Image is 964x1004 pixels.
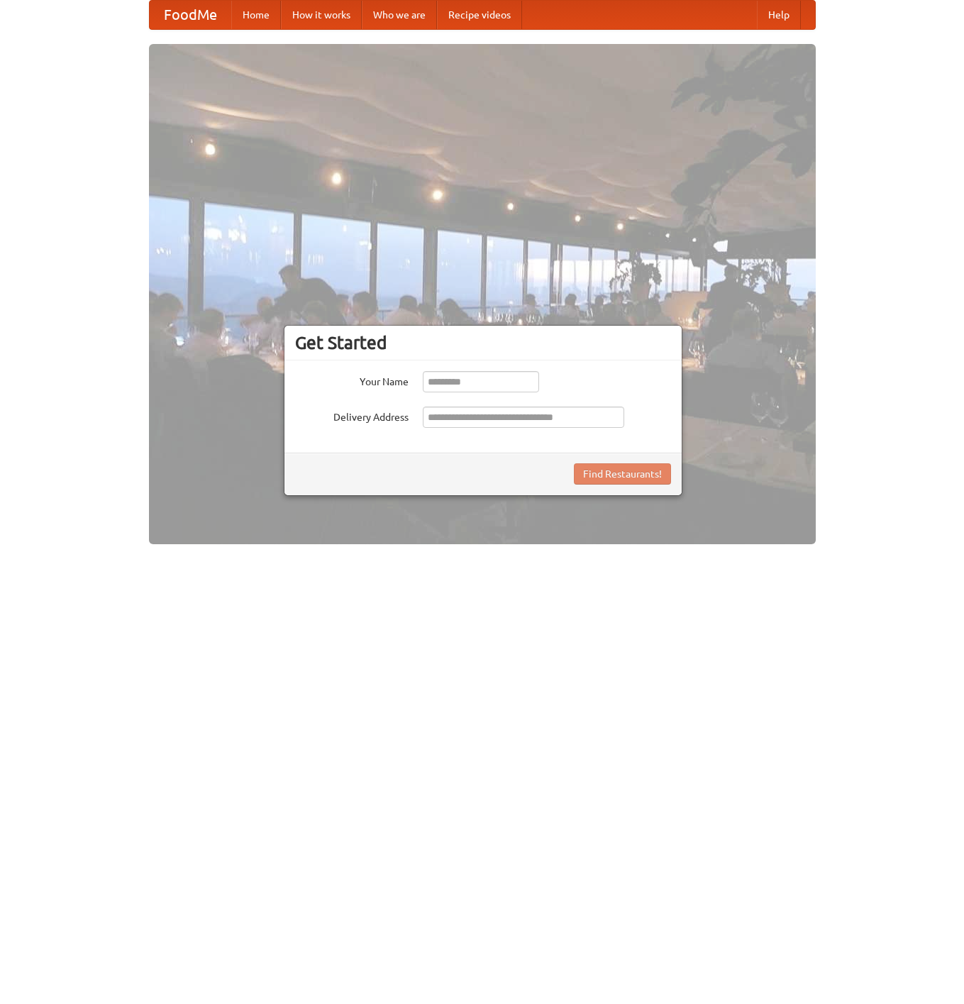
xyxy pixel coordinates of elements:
[362,1,437,29] a: Who we are
[281,1,362,29] a: How it works
[295,407,409,424] label: Delivery Address
[574,463,671,485] button: Find Restaurants!
[295,332,671,353] h3: Get Started
[295,371,409,389] label: Your Name
[231,1,281,29] a: Home
[757,1,801,29] a: Help
[150,1,231,29] a: FoodMe
[437,1,522,29] a: Recipe videos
